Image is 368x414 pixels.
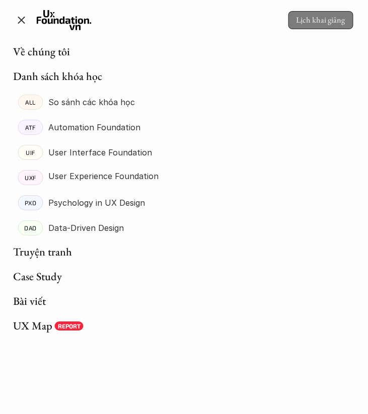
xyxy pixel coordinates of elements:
[18,170,184,185] a: UXFUser Experience Foundation
[48,95,134,110] p: So sánh các khóa học
[25,99,36,106] p: ALL
[48,220,123,235] p: Data-Driven Design
[13,318,52,333] a: UX Map
[25,124,36,131] p: ATF
[13,294,45,308] a: Bài viết
[57,322,80,329] p: REPORT
[18,195,184,210] a: PXDPsychology in UX Design
[13,44,69,59] a: Về chúng tôi
[25,174,36,181] p: UXF
[18,95,184,110] a: ALLSo sánh các khóa học
[48,195,144,210] p: Psychology in UX Design
[24,199,36,206] p: PXD
[296,15,345,26] p: Lịch khai giảng
[288,11,353,30] a: Lịch khai giảng
[18,220,184,235] a: DADData-Driven Design
[48,145,152,160] p: User Interface Foundation
[18,120,184,135] a: ATFAutomation Foundation
[13,269,61,284] a: Case Study
[48,120,140,135] p: Automation Foundation
[24,224,37,231] p: DAD
[48,169,158,184] p: User Experience Foundation
[13,69,102,84] a: Danh sách khóa học
[13,244,71,259] a: Truyện tranh
[18,145,184,160] a: UIFUser Interface Foundation
[26,149,35,156] p: UIF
